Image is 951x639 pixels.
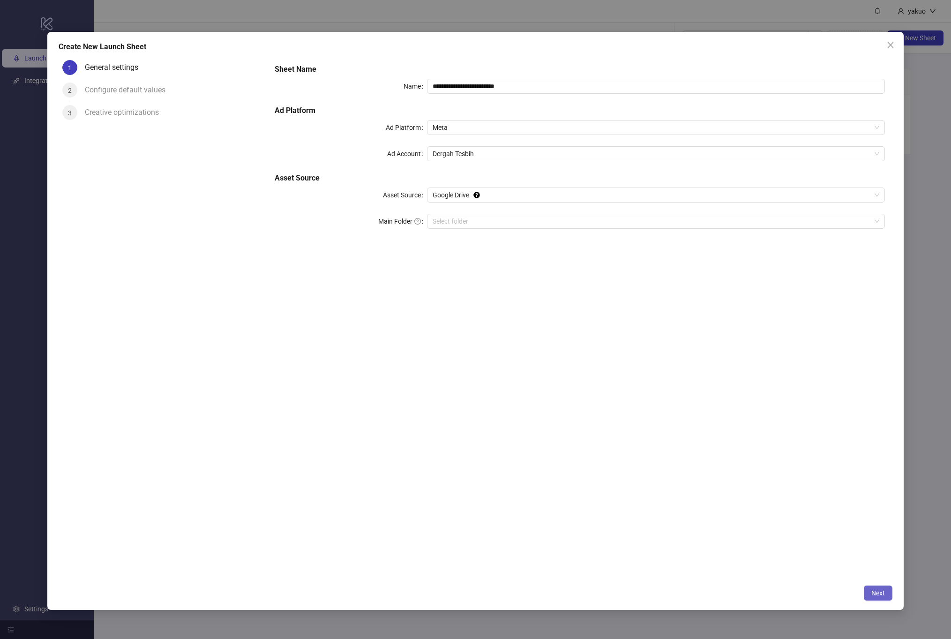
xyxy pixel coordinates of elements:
[378,214,427,229] label: Main Folder
[275,64,885,75] h5: Sheet Name
[85,83,173,98] div: Configure default values
[386,120,427,135] label: Ad Platform
[887,41,894,49] span: close
[387,146,427,161] label: Ad Account
[85,60,146,75] div: General settings
[275,105,885,116] h5: Ad Platform
[883,38,898,53] button: Close
[85,105,166,120] div: Creative optimizations
[871,589,885,597] span: Next
[472,191,481,199] div: Tooltip anchor
[68,109,72,117] span: 3
[864,586,892,601] button: Next
[433,188,879,202] span: Google Drive
[68,87,72,94] span: 2
[414,218,421,225] span: question-circle
[68,64,72,72] span: 1
[433,120,879,135] span: Meta
[433,147,879,161] span: Dergah Tesbih
[404,79,427,94] label: Name
[275,173,885,184] h5: Asset Source
[59,41,892,53] div: Create New Launch Sheet
[427,79,884,94] input: Name
[383,188,427,203] label: Asset Source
